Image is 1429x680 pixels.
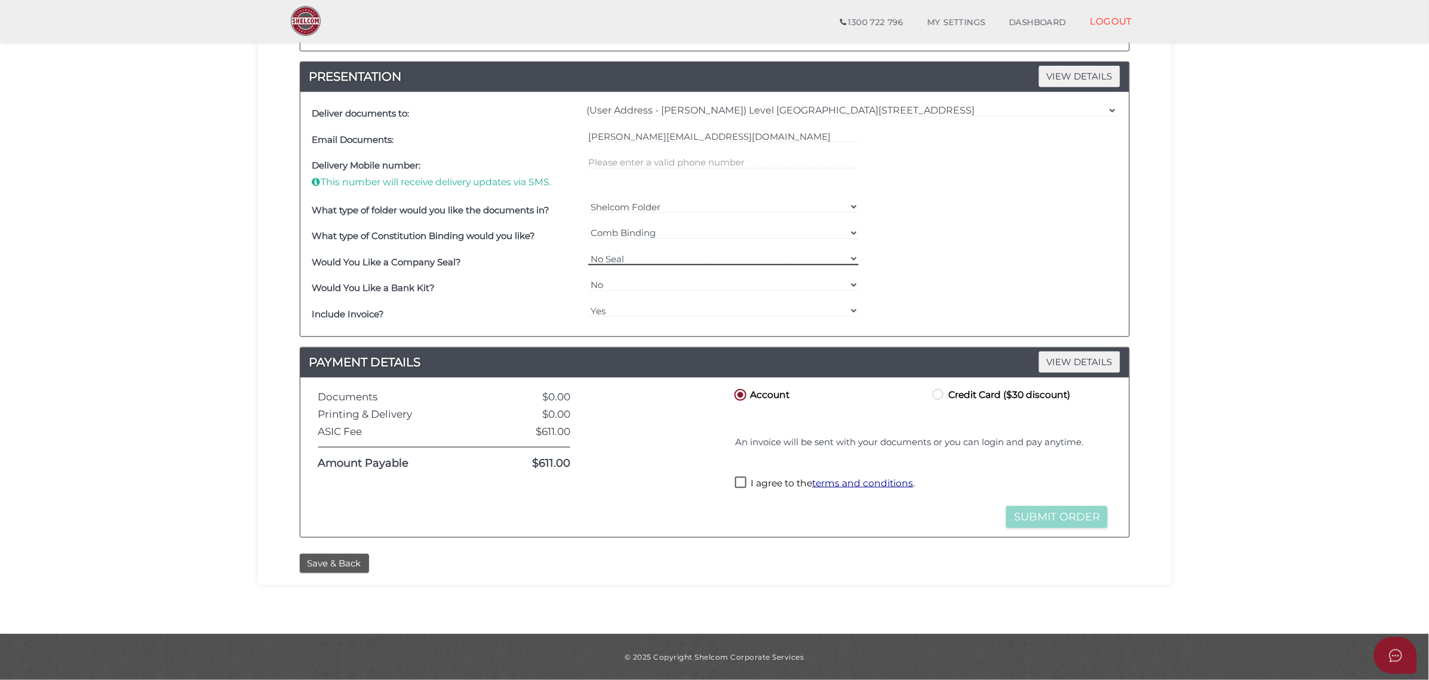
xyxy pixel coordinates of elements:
h4: An invoice will be sent with your documents or you can login and pay anytime. [735,437,1108,448]
div: $0.00 [483,391,579,403]
div: $611.00 [483,458,579,470]
span: VIEW DETAILS [1039,351,1120,372]
button: Open asap [1374,637,1417,674]
div: ASIC Fee [309,426,484,437]
label: I agree to the . [735,477,915,492]
div: Printing & Delivery [309,409,484,420]
p: This number will receive delivery updates via SMS. [312,176,583,189]
div: $0.00 [483,409,579,420]
h4: PRESENTATION [300,67,1129,86]
input: Please enter a valid 10-digit phone number [588,156,859,169]
h4: PAYMENT DETAILS [300,353,1129,372]
button: Save & Back [300,554,369,574]
div: $611.00 [483,426,579,437]
a: LOGOUT [1078,9,1145,33]
a: 1300 722 796 [828,11,915,35]
b: Would You Like a Bank Kit? [312,282,435,293]
a: MY SETTINGS [915,11,998,35]
b: Delivery Mobile number: [312,160,421,171]
button: Submit Order [1006,506,1108,528]
b: Include Invoice? [312,308,385,320]
div: © 2025 Copyright Shelcom Corporate Services [267,652,1163,662]
label: Account [732,387,789,402]
b: Deliver documents to: [312,108,410,119]
label: Credit Card ($30 discount) [930,387,1070,402]
a: DASHBOARD [997,11,1078,35]
b: What type of folder would you like the documents in? [312,204,550,216]
b: Email Documents: [312,134,394,145]
b: Would You Like a Company Seal? [312,256,462,268]
b: What type of Constitution Binding would you like? [312,230,536,241]
a: terms and conditions [812,477,913,489]
a: PRESENTATIONVIEW DETAILS [300,67,1129,86]
a: PAYMENT DETAILSVIEW DETAILS [300,353,1129,372]
div: Documents [309,391,484,403]
span: VIEW DETAILS [1039,66,1120,87]
div: Amount Payable [309,458,484,470]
